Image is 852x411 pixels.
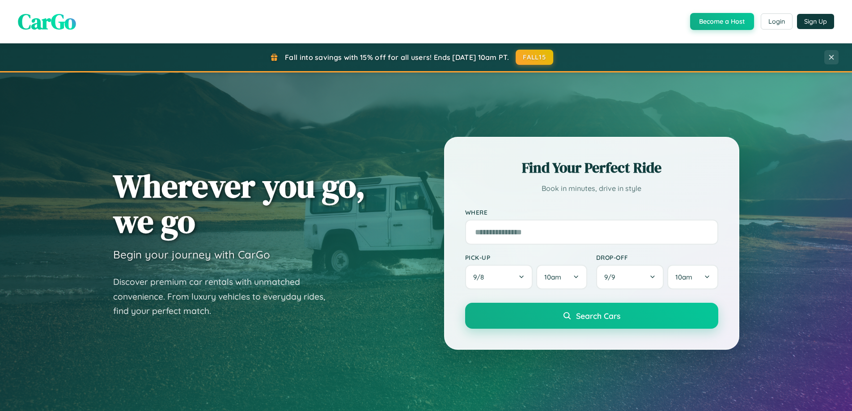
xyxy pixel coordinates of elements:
[465,208,718,216] label: Where
[675,273,692,281] span: 10am
[465,265,533,289] button: 9/8
[465,303,718,329] button: Search Cars
[113,248,270,261] h3: Begin your journey with CarGo
[797,14,834,29] button: Sign Up
[473,273,488,281] span: 9 / 8
[113,275,337,318] p: Discover premium car rentals with unmatched convenience. From luxury vehicles to everyday rides, ...
[596,254,718,261] label: Drop-off
[576,311,620,321] span: Search Cars
[690,13,754,30] button: Become a Host
[604,273,619,281] span: 9 / 9
[516,50,553,65] button: FALL15
[113,168,365,239] h1: Wherever you go, we go
[465,158,718,178] h2: Find Your Perfect Ride
[465,254,587,261] label: Pick-up
[465,182,718,195] p: Book in minutes, drive in style
[536,265,587,289] button: 10am
[596,265,664,289] button: 9/9
[667,265,718,289] button: 10am
[544,273,561,281] span: 10am
[18,7,76,36] span: CarGo
[761,13,793,30] button: Login
[285,53,509,62] span: Fall into savings with 15% off for all users! Ends [DATE] 10am PT.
